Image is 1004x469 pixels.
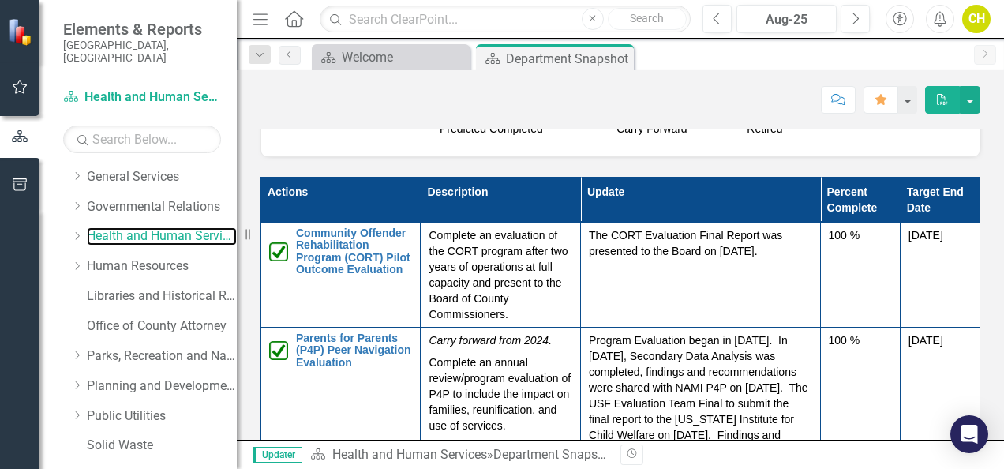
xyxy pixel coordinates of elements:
p: The CORT Evaluation Final Report was presented to the Board on [DATE]. [589,227,812,259]
div: Open Intercom Messenger [950,415,988,453]
a: General Services [87,168,237,186]
span: Elements & Reports [63,20,221,39]
td: Double-Click to Edit [580,223,820,328]
img: Sarasota%20Predicted%20Complete.png [427,123,440,136]
div: Aug-25 [742,10,831,29]
button: Aug-25 [736,5,837,33]
div: Welcome [342,47,466,67]
input: Search ClearPoint... [320,6,691,33]
img: Completed [269,242,288,261]
span: Search [630,12,664,24]
input: Search Below... [63,126,221,153]
span: Updater [253,447,302,463]
a: Parents for Parents (P4P) Peer Navigation Evaluation [296,332,412,369]
img: Sarasota%20Hourglass%20v2.png [734,123,747,136]
button: CH [962,5,991,33]
div: Department Snapshot [493,447,616,462]
div: Department Snapshot [506,49,630,69]
a: Libraries and Historical Resources [87,287,237,306]
small: [GEOGRAPHIC_DATA], [GEOGRAPHIC_DATA] [63,39,221,65]
a: Human Resources [87,257,237,276]
a: Parks, Recreation and Natural Resources [87,347,237,366]
img: Completed [269,341,288,360]
td: Double-Click to Edit Right Click for Context Menu [261,223,421,328]
div: 100 % [829,227,892,243]
a: Welcome [316,47,466,67]
a: Governmental Relations [87,198,237,216]
button: Search [608,8,687,30]
p: Complete an evaluation of the CORT program after two years of operations at full capacity and pre... [429,227,571,322]
span: [DATE] [908,229,943,242]
a: Public Utilities [87,407,237,426]
a: Health and Human Services [332,447,487,462]
a: Health and Human Services [63,88,221,107]
p: Complete an annual review/program evaluation of P4P to include the impact on families, reunificat... [429,351,571,433]
em: Carry forward from 2024. [429,334,552,347]
a: Planning and Development Services [87,377,237,396]
td: Double-Click to Edit [820,223,900,328]
img: ClearPoint Strategy [8,18,36,46]
div: 100 % [829,332,892,348]
a: Health and Human Services [87,227,237,246]
a: Office of County Attorney [87,317,237,336]
a: Community Offender Rehabilitation Program (CORT) Pilot Outcome Evaluation [296,227,412,276]
span: [DATE] [908,334,943,347]
div: » [310,446,609,464]
img: Sarasota%20Carry%20Forward.png [604,123,616,136]
a: Solid Waste [87,437,237,455]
